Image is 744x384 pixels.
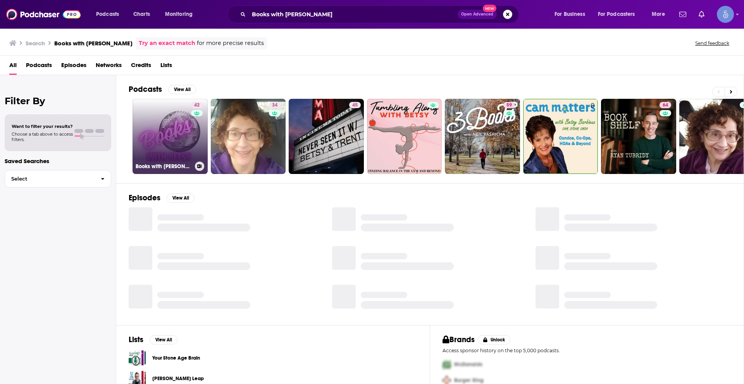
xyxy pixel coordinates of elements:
a: Show notifications dropdown [676,8,689,21]
h3: Books with [PERSON_NAME] [54,40,133,47]
div: Search podcasts, credits, & more... [235,5,526,23]
div: 0 [591,102,595,171]
a: 42Books with [PERSON_NAME] [133,99,208,174]
a: 45 [289,99,364,174]
span: Open Advanced [461,12,493,16]
button: Unlock [478,335,511,344]
h2: Episodes [129,193,160,203]
a: Episodes [61,59,86,75]
h2: Podcasts [129,84,162,94]
span: 64 [663,102,668,109]
h2: Brands [443,335,475,344]
a: 64 [601,99,676,174]
p: Saved Searches [5,157,111,165]
span: More [652,9,665,20]
span: Logged in as Spiral5-G1 [717,6,734,23]
a: 34 [211,99,286,174]
a: EpisodesView All [129,193,195,203]
img: First Pro Logo [439,356,454,372]
span: 34 [272,102,277,109]
a: 42 [191,102,203,108]
span: Select [5,176,95,181]
a: 59 [445,99,520,174]
span: New [483,5,497,12]
a: Charts [128,8,155,21]
span: Monitoring [165,9,193,20]
h3: Search [26,40,45,47]
button: View All [150,335,177,344]
span: Choose a tab above to access filters. [12,131,73,142]
h3: Books with [PERSON_NAME] [136,163,192,170]
button: open menu [160,8,203,21]
button: open menu [646,8,675,21]
span: 59 [506,102,512,109]
a: Networks [96,59,122,75]
a: ListsView All [129,335,177,344]
a: 45 [349,102,361,108]
button: View All [168,85,196,94]
span: 45 [352,102,358,109]
button: Show profile menu [717,6,734,23]
a: 59 [503,102,515,108]
span: For Business [555,9,585,20]
h2: Lists [129,335,143,344]
span: McDonalds [454,361,482,368]
a: Your Stone Age Brain [129,349,146,367]
span: Podcasts [96,9,119,20]
img: User Profile [717,6,734,23]
button: Select [5,170,111,188]
a: Your Stone Age Brain [152,354,200,362]
a: 0 [523,99,598,174]
button: open menu [593,8,646,21]
a: Try an exact match [139,39,195,48]
a: Lists [160,59,172,75]
span: 42 [194,102,200,109]
a: Credits [131,59,151,75]
button: Send feedback [693,40,732,46]
button: Open AdvancedNew [458,10,497,19]
a: 64 [660,102,671,108]
button: View All [167,193,195,203]
a: [PERSON_NAME] Leap [152,374,204,383]
a: Podcasts [26,59,52,75]
span: Burger King [454,377,484,384]
span: for more precise results [197,39,264,48]
h2: Filter By [5,95,111,107]
a: 34 [269,102,281,108]
span: Charts [133,9,150,20]
a: Show notifications dropdown [696,8,708,21]
input: Search podcasts, credits, & more... [249,8,458,21]
a: PodcastsView All [129,84,196,94]
button: open menu [91,8,129,21]
span: Want to filter your results? [12,124,73,129]
span: For Podcasters [598,9,635,20]
button: open menu [549,8,595,21]
p: Access sponsor history on the top 5,000 podcasts. [443,348,731,353]
a: All [9,59,17,75]
img: Podchaser - Follow, Share and Rate Podcasts [6,7,81,22]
